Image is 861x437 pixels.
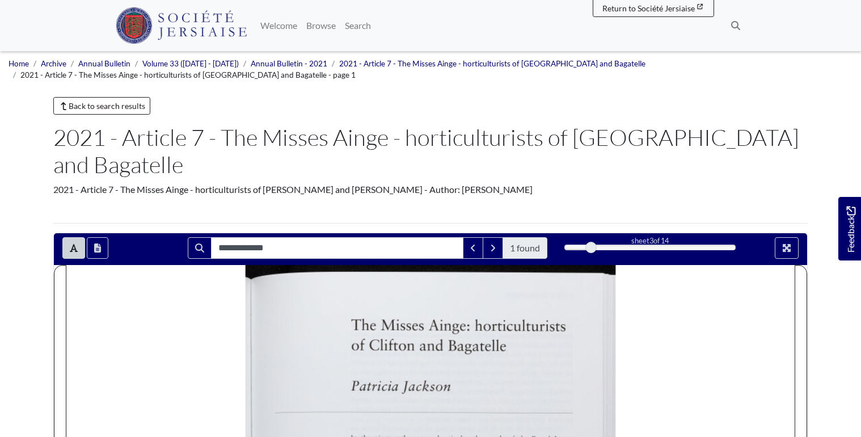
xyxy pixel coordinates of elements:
span: [PERSON_NAME] [402,378,514,395]
span: Misses [381,317,420,333]
div: 2021 - Article 7 - The Misses Ainge - horticulturists of [PERSON_NAME] and [PERSON_NAME] - Author... [53,183,808,196]
span: of [352,338,362,351]
span: [PERSON_NAME] [370,336,476,352]
span: Return to Société Jersiaise [602,3,695,13]
a: Annual Bulletin - 2021 [251,59,327,68]
button: Search [188,237,212,259]
span: Bagatelle [448,338,504,355]
span: horticulturists [475,317,559,333]
button: Previous Match [463,237,483,259]
button: Next Match [483,237,503,259]
div: sheet of 14 [564,236,736,246]
a: Welcome [256,14,302,37]
a: Home [9,59,29,68]
a: Volume 33 ([DATE] - [DATE]) [142,59,239,68]
span: [PERSON_NAME] [351,378,450,393]
span: Ainge: [429,318,466,334]
input: Search for [211,237,463,259]
button: Full screen mode [775,237,799,259]
span: and [420,337,440,352]
span: 2021 - Article 7 - The Misses Ainge - horticulturists of [GEOGRAPHIC_DATA] and Bagatelle - page 1 [20,70,356,79]
span: The [352,316,373,331]
a: Browse [302,14,340,37]
span: 1 [251,383,253,386]
img: Société Jersiaise [116,7,247,44]
a: Search [340,14,375,37]
a: Archive [41,59,66,68]
a: Back to search results [53,97,150,115]
a: 2021 - Article 7 - The Misses Ainge - horticulturists of [GEOGRAPHIC_DATA] and Bagatelle [339,59,645,68]
a: Annual Bulletin [78,59,130,68]
span: 3 [649,236,653,245]
span: 1 found [503,237,547,259]
a: Would you like to provide feedback? [838,197,861,260]
span: Feedback [844,206,858,252]
button: Open transcription window [87,237,108,259]
h1: 2021 - Article 7 - The Misses Ainge - horticulturists of [GEOGRAPHIC_DATA] and Bagatelle [53,124,808,178]
button: Toggle text selection (Alt+T) [62,237,85,259]
a: Société Jersiaise logo [116,5,247,47]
